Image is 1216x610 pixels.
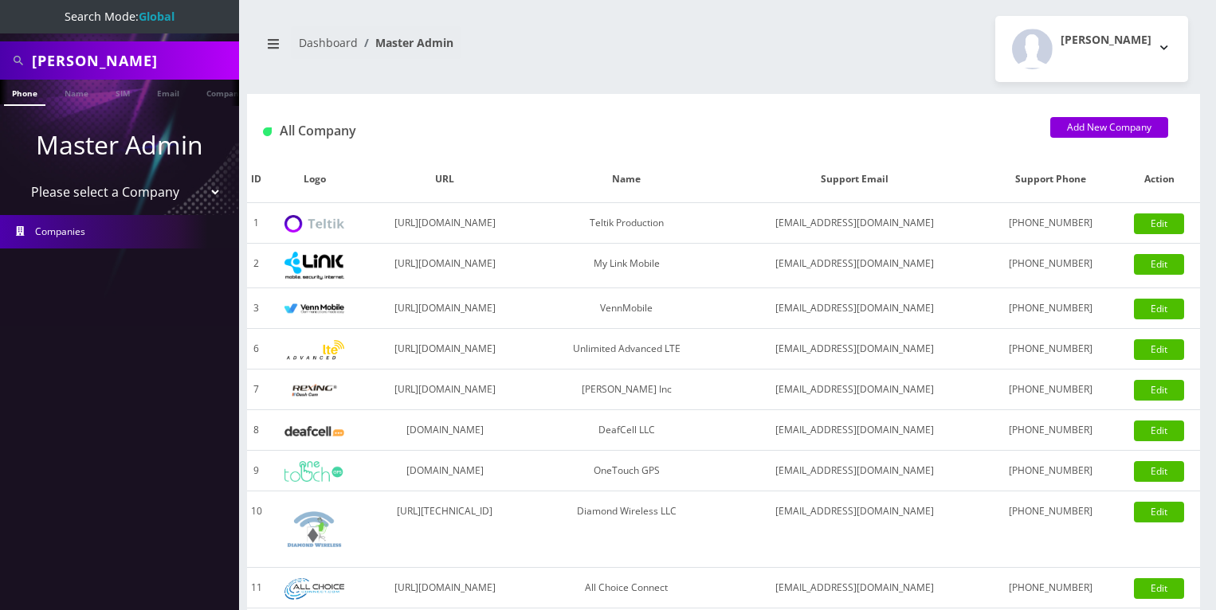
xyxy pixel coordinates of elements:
td: [PHONE_NUMBER] [983,491,1119,568]
td: 2 [247,244,266,288]
td: [EMAIL_ADDRESS][DOMAIN_NAME] [726,244,983,288]
th: Name [527,156,726,203]
td: My Link Mobile [527,244,726,288]
td: [DOMAIN_NAME] [363,410,527,451]
img: OneTouch GPS [284,461,344,482]
button: [PERSON_NAME] [995,16,1188,82]
td: OneTouch GPS [527,451,726,491]
td: DeafCell LLC [527,410,726,451]
a: Edit [1134,299,1184,319]
img: My Link Mobile [284,252,344,280]
td: [PHONE_NUMBER] [983,329,1119,370]
a: Edit [1134,254,1184,275]
td: 3 [247,288,266,329]
td: [PHONE_NUMBER] [983,244,1119,288]
td: [URL][DOMAIN_NAME] [363,288,527,329]
h2: [PERSON_NAME] [1061,33,1151,47]
img: Rexing Inc [284,383,344,398]
a: Add New Company [1050,117,1168,138]
a: Edit [1134,213,1184,234]
td: [EMAIL_ADDRESS][DOMAIN_NAME] [726,410,983,451]
td: [EMAIL_ADDRESS][DOMAIN_NAME] [726,370,983,410]
strong: Global [139,9,175,24]
a: Edit [1134,420,1184,441]
td: [URL][DOMAIN_NAME] [363,568,527,608]
td: 10 [247,491,266,568]
td: [EMAIL_ADDRESS][DOMAIN_NAME] [726,288,983,329]
td: [EMAIL_ADDRESS][DOMAIN_NAME] [726,329,983,370]
h1: All Company [263,123,1026,139]
a: Email [149,80,187,104]
img: Teltik Production [284,215,344,233]
td: 11 [247,568,266,608]
td: 9 [247,451,266,491]
span: Companies [35,225,85,238]
td: Diamond Wireless LLC [527,491,726,568]
a: Dashboard [299,35,358,50]
a: Edit [1134,380,1184,401]
img: VennMobile [284,303,344,315]
td: 6 [247,329,266,370]
td: [EMAIL_ADDRESS][DOMAIN_NAME] [726,491,983,568]
a: Edit [1134,461,1184,482]
td: [PERSON_NAME] Inc [527,370,726,410]
td: [URL][DOMAIN_NAME] [363,203,527,244]
img: DeafCell LLC [284,426,344,436]
th: Action [1119,156,1200,203]
td: 7 [247,370,266,410]
th: URL [363,156,527,203]
img: Diamond Wireless LLC [284,499,344,559]
td: [URL][DOMAIN_NAME] [363,370,527,410]
td: [URL][TECHNICAL_ID] [363,491,527,568]
td: [PHONE_NUMBER] [983,568,1119,608]
td: [PHONE_NUMBER] [983,288,1119,329]
td: [EMAIL_ADDRESS][DOMAIN_NAME] [726,568,983,608]
td: [PHONE_NUMBER] [983,410,1119,451]
a: Phone [4,80,45,106]
a: Edit [1134,339,1184,360]
td: [DOMAIN_NAME] [363,451,527,491]
a: Name [57,80,96,104]
span: Search Mode: [65,9,175,24]
img: All Choice Connect [284,578,344,600]
td: [EMAIL_ADDRESS][DOMAIN_NAME] [726,203,983,244]
img: All Company [263,127,272,136]
td: Teltik Production [527,203,726,244]
a: Company [198,80,252,104]
a: SIM [108,80,138,104]
td: [PHONE_NUMBER] [983,370,1119,410]
th: Support Email [726,156,983,203]
td: [PHONE_NUMBER] [983,451,1119,491]
nav: breadcrumb [259,26,712,72]
td: [EMAIL_ADDRESS][DOMAIN_NAME] [726,451,983,491]
input: Search All Companies [32,45,235,76]
a: Edit [1134,578,1184,599]
a: Edit [1134,502,1184,522]
td: [URL][DOMAIN_NAME] [363,329,527,370]
td: [URL][DOMAIN_NAME] [363,244,527,288]
th: Logo [266,156,363,203]
img: Unlimited Advanced LTE [284,340,344,360]
td: VennMobile [527,288,726,329]
td: Unlimited Advanced LTE [527,329,726,370]
td: 1 [247,203,266,244]
td: 8 [247,410,266,451]
li: Master Admin [358,34,453,51]
td: [PHONE_NUMBER] [983,203,1119,244]
td: All Choice Connect [527,568,726,608]
th: ID [247,156,266,203]
th: Support Phone [983,156,1119,203]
